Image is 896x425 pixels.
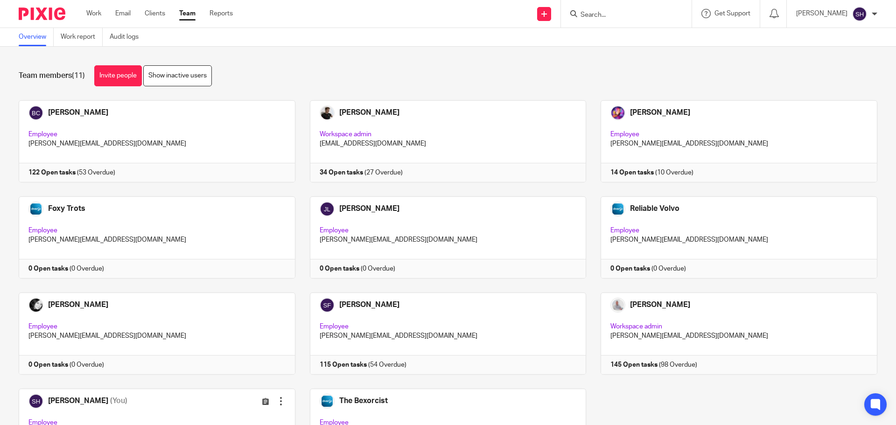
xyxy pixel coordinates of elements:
[61,28,103,46] a: Work report
[852,7,867,21] img: svg%3E
[110,28,146,46] a: Audit logs
[580,11,664,20] input: Search
[72,72,85,79] span: (11)
[94,65,142,86] a: Invite people
[143,65,212,86] a: Show inactive users
[210,9,233,18] a: Reports
[19,71,85,81] h1: Team members
[145,9,165,18] a: Clients
[714,10,750,17] span: Get Support
[796,9,847,18] p: [PERSON_NAME]
[115,9,131,18] a: Email
[179,9,196,18] a: Team
[19,28,54,46] a: Overview
[86,9,101,18] a: Work
[19,7,65,20] img: Pixie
